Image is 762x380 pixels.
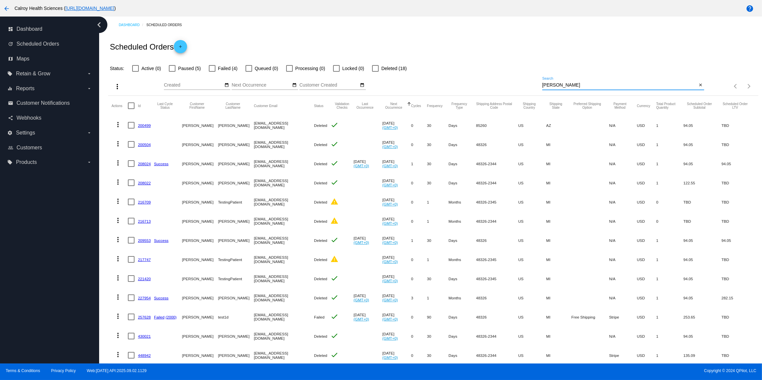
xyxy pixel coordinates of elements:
input: Created [164,83,223,88]
mat-cell: 1 [656,173,683,192]
mat-cell: USD [637,135,656,154]
i: map [8,56,13,61]
mat-cell: USD [637,116,656,135]
span: Dashboard [17,26,42,32]
mat-cell: [DATE] [354,288,382,307]
mat-cell: US [518,269,546,288]
mat-cell: MI [546,346,571,365]
mat-cell: [PERSON_NAME] [182,116,218,135]
mat-cell: [PERSON_NAME] [182,135,218,154]
mat-cell: 30 [427,231,448,250]
i: dashboard [8,26,13,32]
mat-icon: more_vert [114,236,122,244]
span: Maps [17,56,29,62]
mat-cell: 94.05 [683,326,721,346]
mat-cell: [PERSON_NAME] [182,326,218,346]
mat-icon: more_vert [114,331,122,339]
mat-cell: 94.05 [683,135,721,154]
mat-icon: more_vert [114,159,122,167]
mat-cell: N/A [609,116,637,135]
mat-icon: more_vert [114,197,122,205]
mat-cell: TestingPatient [218,250,254,269]
mat-cell: [DATE] [382,269,411,288]
mat-cell: 94.05 [683,154,721,173]
mat-cell: USD [637,231,656,250]
mat-cell: [DATE] [382,326,411,346]
mat-cell: [DATE] [354,307,382,326]
mat-cell: 48326 [476,288,518,307]
i: share [8,115,13,121]
mat-cell: [EMAIL_ADDRESS][DOMAIN_NAME] [254,250,314,269]
button: Change sorting for Subtotal [683,102,715,109]
mat-cell: [EMAIL_ADDRESS][DOMAIN_NAME] [254,192,314,211]
mat-cell: TBD [683,211,721,231]
mat-cell: 85260 [476,116,518,135]
mat-cell: 48326-2344 [476,173,518,192]
mat-cell: [EMAIL_ADDRESS][DOMAIN_NAME] [254,346,314,365]
mat-cell: AZ [546,116,571,135]
a: 227954 [138,296,151,300]
mat-cell: USD [637,211,656,231]
mat-cell: US [518,211,546,231]
a: email Customer Notifications [8,98,92,108]
mat-cell: 1 [656,288,683,307]
i: people_outline [8,145,13,150]
button: Change sorting for ShippingCountry [518,102,540,109]
input: Customer Created [299,83,359,88]
button: Change sorting for CustomerFirstName [182,102,212,109]
mat-cell: 1 [427,288,448,307]
mat-icon: more_vert [114,351,122,359]
mat-cell: USD [637,346,656,365]
button: Change sorting for Id [138,104,140,108]
mat-cell: 30 [427,269,448,288]
span: Webhooks [17,115,41,121]
mat-cell: USD [637,307,656,326]
mat-icon: more_vert [114,216,122,224]
mat-cell: N/A [609,192,637,211]
mat-cell: [PERSON_NAME] [218,173,254,192]
mat-cell: 1 [656,250,683,269]
mat-cell: USD [637,269,656,288]
mat-cell: [DATE] [382,173,411,192]
mat-cell: TBD [683,192,721,211]
a: (GMT+0) [382,221,398,225]
mat-cell: USD [637,154,656,173]
mat-cell: test1d [218,307,254,326]
mat-cell: [DATE] [354,231,382,250]
mat-cell: [EMAIL_ADDRESS][DOMAIN_NAME] [254,269,314,288]
mat-cell: 135.09 [683,346,721,365]
mat-cell: [PERSON_NAME] [182,173,218,192]
mat-cell: MI [546,269,571,288]
mat-cell: USD [637,192,656,211]
mat-cell: 3 [411,288,427,307]
mat-cell: [DATE] [382,288,411,307]
a: Failed [154,315,165,319]
mat-cell: 1 [656,154,683,173]
mat-cell: N/A [609,211,637,231]
mat-cell: Days [448,269,476,288]
a: 221420 [138,277,151,281]
mat-cell: 48326-2345 [476,192,518,211]
a: 216709 [138,200,151,204]
mat-cell: TBD [721,116,755,135]
button: Change sorting for LastOccurrenceUtc [354,102,376,109]
a: (GMT+0) [382,298,398,302]
mat-cell: N/A [609,326,637,346]
mat-cell: [PERSON_NAME] [218,154,254,173]
span: Customers [17,145,42,151]
mat-cell: TBD [721,346,755,365]
mat-cell: Stripe [609,346,637,365]
mat-cell: 94.05 [721,154,755,173]
mat-cell: MI [546,326,571,346]
a: Scheduled Orders [146,20,188,30]
mat-cell: 48326-2345 [476,269,518,288]
mat-icon: more_vert [114,274,122,282]
mat-cell: 30 [427,346,448,365]
mat-cell: Months [448,250,476,269]
mat-cell: Days [448,116,476,135]
input: Next Occurrence [232,83,291,88]
mat-cell: Months [448,192,476,211]
a: Success [154,238,169,243]
mat-cell: 0 [411,211,427,231]
mat-icon: more_vert [114,121,122,129]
